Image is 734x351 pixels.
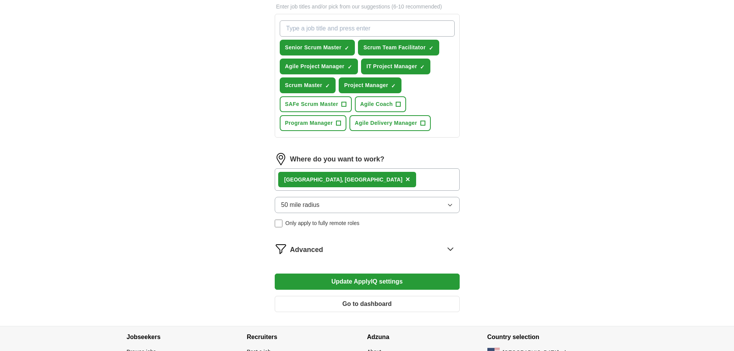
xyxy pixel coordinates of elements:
button: Program Manager [280,115,346,131]
span: SAFe Scrum Master [285,100,338,108]
button: Scrum Master✓ [280,77,336,93]
span: Agile Delivery Manager [355,119,417,127]
button: Project Manager✓ [339,77,401,93]
span: ✓ [344,45,349,51]
span: × [405,175,410,183]
span: Scrum Team Facilitator [363,44,426,52]
button: Agile Project Manager✓ [280,59,358,74]
span: Senior Scrum Master [285,44,342,52]
span: ✓ [429,45,433,51]
input: Only apply to fully remote roles [275,220,282,227]
button: Agile Coach [355,96,406,112]
span: ✓ [348,64,352,70]
img: location.png [275,153,287,165]
img: filter [275,243,287,255]
button: 50 mile radius [275,197,460,213]
button: Update ApplyIQ settings [275,274,460,290]
button: Scrum Team Facilitator✓ [358,40,439,55]
button: Go to dashboard [275,296,460,312]
div: [GEOGRAPHIC_DATA], [GEOGRAPHIC_DATA] [284,176,403,184]
button: IT Project Manager✓ [361,59,431,74]
span: Project Manager [344,81,388,89]
span: ✓ [391,83,396,89]
span: Agile Coach [360,100,393,108]
button: Agile Delivery Manager [349,115,431,131]
span: 50 mile radius [281,200,320,210]
button: × [405,174,410,185]
input: Type a job title and press enter [280,20,455,37]
button: SAFe Scrum Master [280,96,352,112]
label: Where do you want to work? [290,154,385,165]
span: Scrum Master [285,81,322,89]
span: Only apply to fully remote roles [286,219,359,227]
span: Advanced [290,245,323,255]
span: ✓ [420,64,425,70]
button: Senior Scrum Master✓ [280,40,355,55]
span: IT Project Manager [366,62,417,71]
span: Program Manager [285,119,333,127]
span: ✓ [325,83,330,89]
h4: Country selection [487,326,608,348]
p: Enter job titles and/or pick from our suggestions (6-10 recommended) [275,3,460,11]
span: Agile Project Manager [285,62,344,71]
